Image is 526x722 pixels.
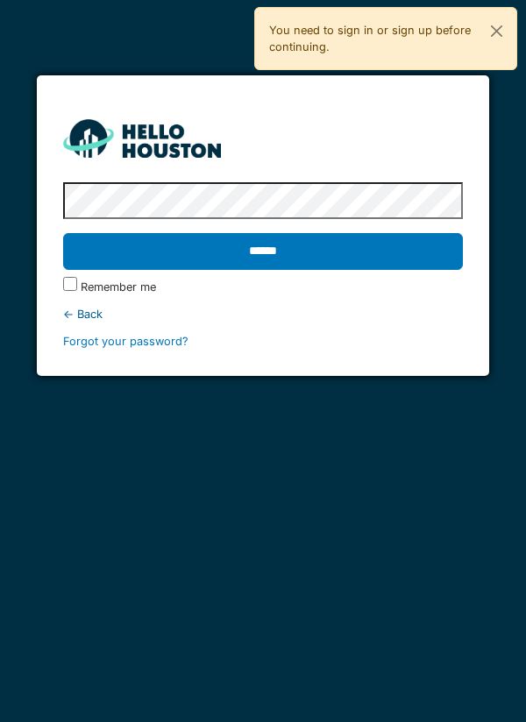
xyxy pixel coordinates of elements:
[477,8,516,54] button: Close
[63,335,188,348] a: Forgot your password?
[63,119,221,157] img: HH_line-BYnF2_Hg.png
[81,279,156,295] label: Remember me
[63,306,464,322] div: ← Back
[254,7,517,70] div: You need to sign in or sign up before continuing.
